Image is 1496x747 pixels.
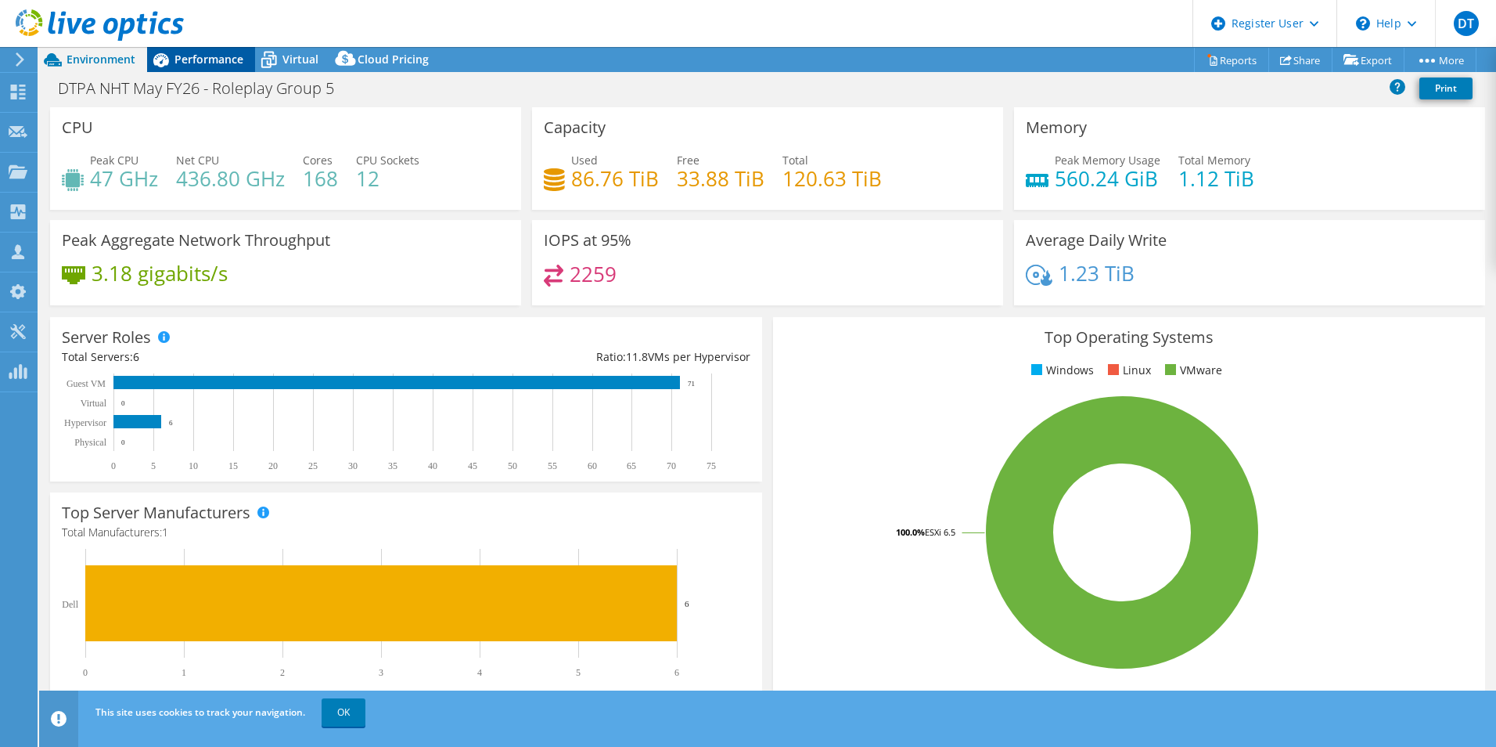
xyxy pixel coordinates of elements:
[1104,362,1151,379] li: Linux
[111,460,116,471] text: 0
[121,399,125,407] text: 0
[348,460,358,471] text: 30
[570,265,617,283] h4: 2259
[74,437,106,448] text: Physical
[674,667,679,678] text: 6
[1178,153,1250,168] span: Total Memory
[707,460,716,471] text: 75
[406,348,750,366] div: Ratio: VMs per Hypervisor
[62,524,750,541] h4: Total Manufacturers:
[151,460,156,471] text: 5
[544,232,631,249] h3: IOPS at 95%
[358,52,429,67] span: Cloud Pricing
[62,232,330,249] h3: Peak Aggregate Network Throughput
[1404,48,1476,72] a: More
[1419,78,1473,99] a: Print
[627,460,636,471] text: 65
[121,438,125,446] text: 0
[588,460,597,471] text: 60
[174,52,243,67] span: Performance
[1356,16,1370,31] svg: \n
[548,460,557,471] text: 55
[322,698,365,727] a: OK
[356,153,419,168] span: CPU Sockets
[62,599,78,610] text: Dell
[428,460,437,471] text: 40
[925,526,955,538] tspan: ESXi 6.5
[176,153,219,168] span: Net CPU
[280,667,285,678] text: 2
[303,153,333,168] span: Cores
[303,170,338,187] h4: 168
[282,52,318,67] span: Virtual
[1161,362,1222,379] li: VMware
[81,398,107,409] text: Virtual
[508,460,517,471] text: 50
[189,460,198,471] text: 10
[626,349,648,364] span: 11.8
[169,419,173,427] text: 6
[544,119,606,136] h3: Capacity
[477,667,482,678] text: 4
[571,170,659,187] h4: 86.76 TiB
[356,170,419,187] h4: 12
[62,329,151,346] h3: Server Roles
[67,52,135,67] span: Environment
[62,119,93,136] h3: CPU
[176,170,285,187] h4: 436.80 GHz
[1332,48,1404,72] a: Export
[51,80,358,97] h1: DTPA NHT May FY26 - Roleplay Group 5
[67,378,106,389] text: Guest VM
[92,265,228,282] h4: 3.18 gigabits/s
[677,170,764,187] h4: 33.88 TiB
[64,417,106,428] text: Hypervisor
[308,460,318,471] text: 25
[1055,153,1160,168] span: Peak Memory Usage
[1059,265,1135,282] h4: 1.23 TiB
[1026,232,1167,249] h3: Average Daily Write
[90,153,138,168] span: Peak CPU
[388,460,397,471] text: 35
[133,349,139,364] span: 6
[782,153,808,168] span: Total
[785,329,1473,346] h3: Top Operating Systems
[228,460,238,471] text: 15
[83,667,88,678] text: 0
[62,348,406,366] div: Total Servers:
[1026,119,1087,136] h3: Memory
[576,667,581,678] text: 5
[162,525,168,539] span: 1
[1055,170,1160,187] h4: 560.24 GiB
[688,380,695,388] text: 71
[1178,170,1254,187] h4: 1.12 TiB
[667,460,676,471] text: 70
[379,667,383,678] text: 3
[62,504,250,521] h3: Top Server Manufacturers
[677,153,699,168] span: Free
[1268,48,1332,72] a: Share
[268,460,278,471] text: 20
[90,170,158,187] h4: 47 GHz
[468,460,477,471] text: 45
[1194,48,1269,72] a: Reports
[1027,362,1094,379] li: Windows
[896,526,925,538] tspan: 100.0%
[1454,11,1479,36] span: DT
[782,170,882,187] h4: 120.63 TiB
[182,667,186,678] text: 1
[95,705,305,719] span: This site uses cookies to track your navigation.
[685,599,689,608] text: 6
[571,153,598,168] span: Used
